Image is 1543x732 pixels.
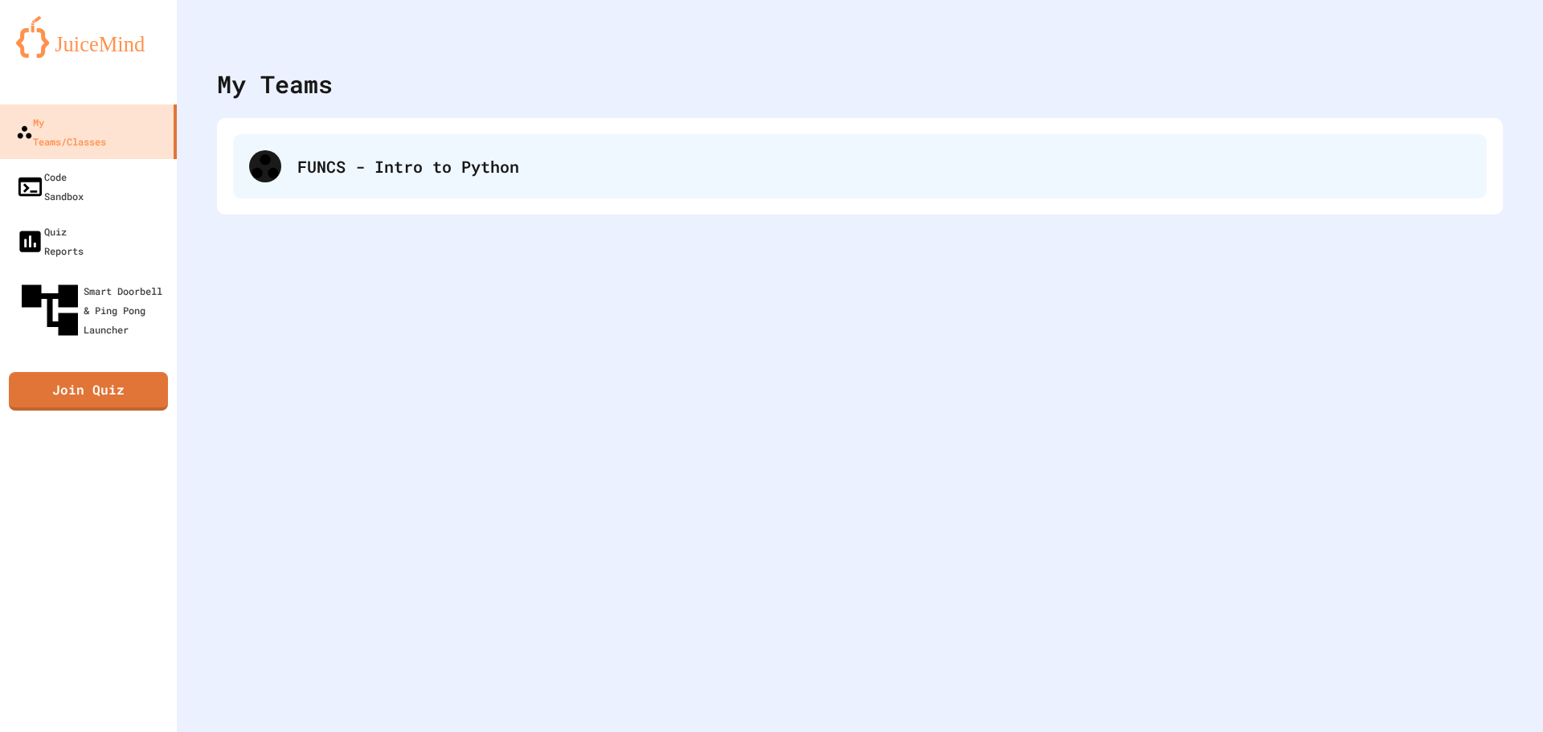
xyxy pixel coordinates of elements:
div: Smart Doorbell & Ping Pong Launcher [16,276,170,344]
div: FUNCS - Intro to Python [233,134,1487,198]
div: Code Sandbox [16,167,84,206]
img: logo-orange.svg [16,16,161,58]
a: Join Quiz [9,372,168,411]
div: Quiz Reports [16,222,84,260]
div: FUNCS - Intro to Python [297,154,1471,178]
div: My Teams/Classes [16,112,106,151]
div: My Teams [217,66,333,102]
